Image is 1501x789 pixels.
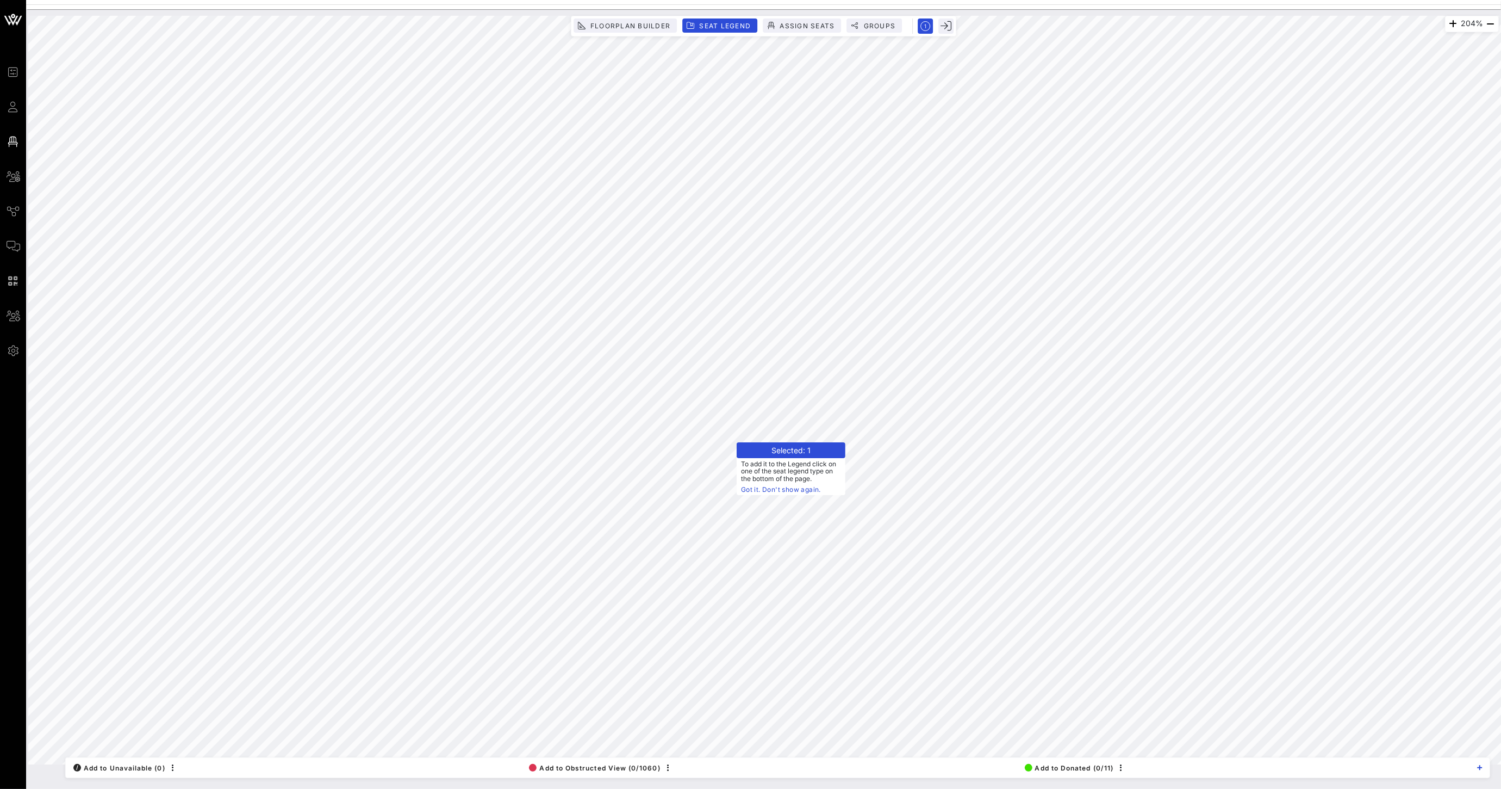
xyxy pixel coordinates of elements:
button: Add to Obstructed View (0/1060) [526,760,660,775]
button: /Add to Unavailable (0) [70,760,165,775]
button: Floorplan Builder [574,19,677,33]
span: Groups [863,22,895,30]
div: 204% [1445,16,1499,32]
button: Groups [846,19,902,33]
header: Selected: 1 [737,442,845,458]
span: Add to Obstructed View (0/1060) [529,764,660,772]
div: / [73,764,81,772]
span: Assign Seats [779,22,834,30]
span: Add to Donated (0/11) [1025,764,1114,772]
span: Floorplan Builder [590,22,670,30]
button: Add to Donated (0/11) [1022,760,1114,775]
span: To add it to the Legend click on one of the seat legend type on the bottom of the page. [737,458,845,496]
button: Seat Legend [682,19,757,33]
button: Assign Seats [763,19,841,33]
span: Seat Legend [699,22,751,30]
a: Got it. Don't show again. [741,484,841,495]
span: Add to Unavailable (0) [73,764,165,772]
